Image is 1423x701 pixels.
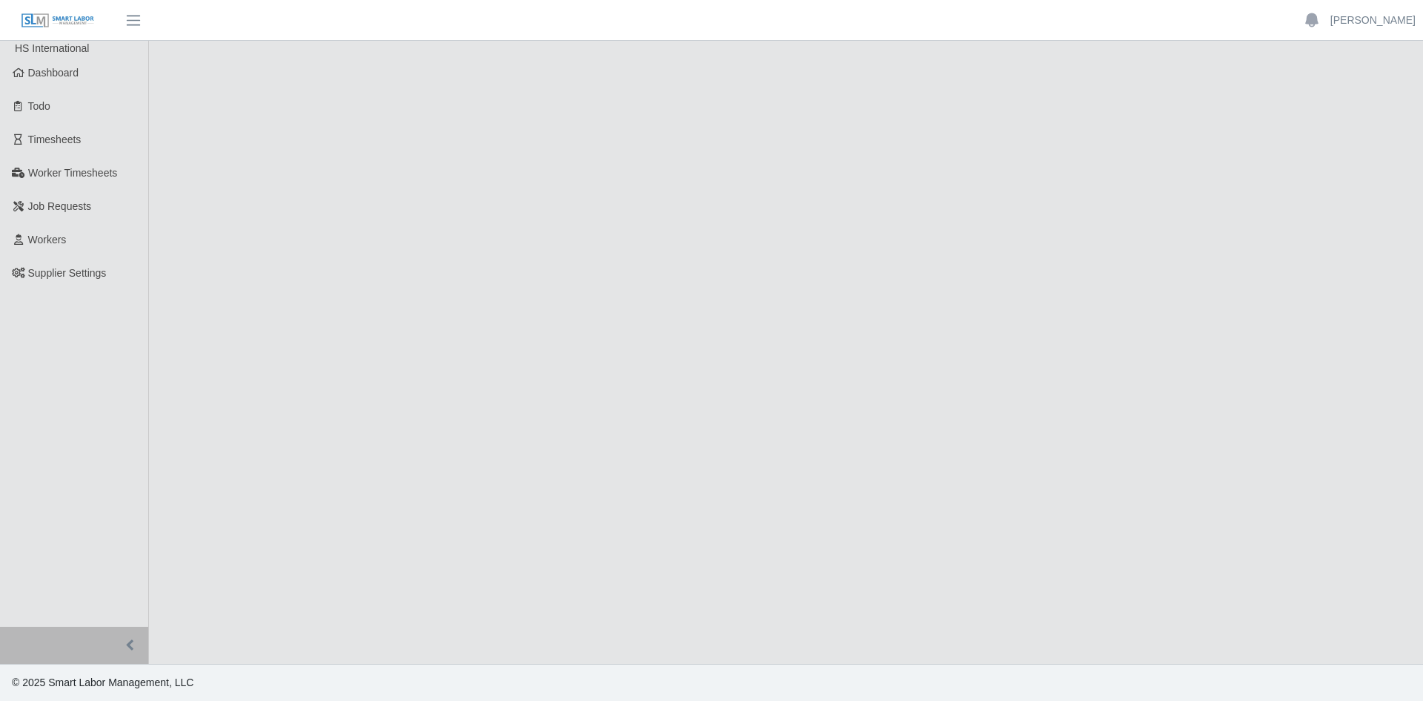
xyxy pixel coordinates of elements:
span: Workers [28,234,67,246]
a: [PERSON_NAME] [1330,13,1416,28]
span: Worker Timesheets [28,167,117,179]
span: Job Requests [28,200,92,212]
span: © 2025 Smart Labor Management, LLC [12,677,193,688]
span: HS International [15,42,89,54]
span: Timesheets [28,134,82,145]
span: Todo [28,100,50,112]
span: Dashboard [28,67,79,79]
img: SLM Logo [21,13,95,29]
span: Supplier Settings [28,267,107,279]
